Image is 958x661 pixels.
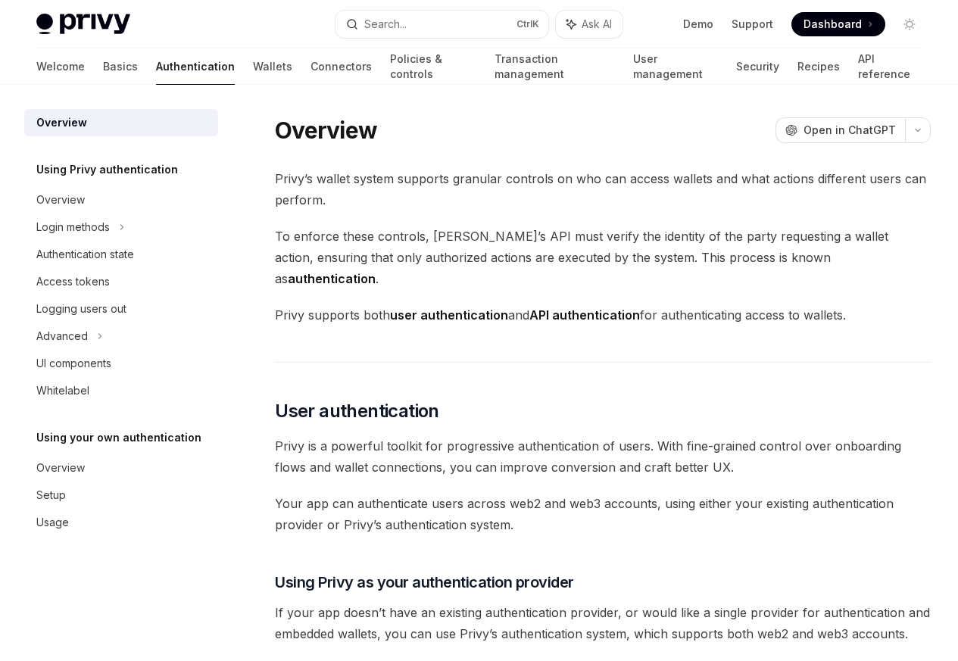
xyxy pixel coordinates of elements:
[858,48,922,85] a: API reference
[275,493,931,535] span: Your app can authenticate users across web2 and web3 accounts, using either your existing authent...
[24,295,218,323] a: Logging users out
[582,17,612,32] span: Ask AI
[36,429,201,447] h5: Using your own authentication
[683,17,713,32] a: Demo
[275,304,931,326] span: Privy supports both and for authenticating access to wallets.
[24,268,218,295] a: Access tokens
[24,350,218,377] a: UI components
[156,48,235,85] a: Authentication
[253,48,292,85] a: Wallets
[275,435,931,478] span: Privy is a powerful toolkit for progressive authentication of users. With fine-grained control ov...
[24,509,218,536] a: Usage
[36,273,110,291] div: Access tokens
[732,17,773,32] a: Support
[36,300,126,318] div: Logging users out
[275,168,931,210] span: Privy’s wallet system supports granular controls on who can access wallets and what actions diffe...
[633,48,719,85] a: User management
[36,354,111,373] div: UI components
[275,572,574,593] span: Using Privy as your authentication provider
[275,226,931,289] span: To enforce these controls, [PERSON_NAME]’s API must verify the identity of the party requesting a...
[24,186,218,214] a: Overview
[556,11,623,38] button: Ask AI
[36,486,66,504] div: Setup
[103,48,138,85] a: Basics
[516,18,539,30] span: Ctrl K
[36,161,178,179] h5: Using Privy authentication
[275,399,439,423] span: User authentication
[797,48,840,85] a: Recipes
[310,48,372,85] a: Connectors
[804,17,862,32] span: Dashboard
[36,327,88,345] div: Advanced
[529,307,640,323] strong: API authentication
[24,109,218,136] a: Overview
[36,14,130,35] img: light logo
[791,12,885,36] a: Dashboard
[804,123,896,138] span: Open in ChatGPT
[36,48,85,85] a: Welcome
[36,114,87,132] div: Overview
[897,12,922,36] button: Toggle dark mode
[36,191,85,209] div: Overview
[288,271,376,286] strong: authentication
[24,482,218,509] a: Setup
[495,48,614,85] a: Transaction management
[24,454,218,482] a: Overview
[390,307,508,323] strong: user authentication
[36,459,85,477] div: Overview
[275,602,931,644] span: If your app doesn’t have an existing authentication provider, or would like a single provider for...
[24,377,218,404] a: Whitelabel
[775,117,905,143] button: Open in ChatGPT
[364,15,407,33] div: Search...
[390,48,476,85] a: Policies & controls
[335,11,548,38] button: Search...CtrlK
[275,117,377,144] h1: Overview
[36,382,89,400] div: Whitelabel
[736,48,779,85] a: Security
[36,218,110,236] div: Login methods
[24,241,218,268] a: Authentication state
[36,513,69,532] div: Usage
[36,245,134,263] div: Authentication state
